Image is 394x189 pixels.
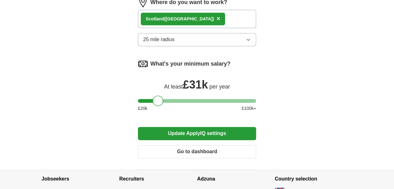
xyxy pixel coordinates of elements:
span: per year [209,84,230,90]
button: Update ApplyIQ settings [138,127,256,140]
button: 25 mile radius [138,33,256,46]
span: £ 20 k [138,105,147,112]
button: × [217,14,220,24]
label: What's your minimum salary? [150,60,230,68]
span: £ 100 k+ [242,105,256,112]
div: and [146,16,214,22]
strong: Scotl [146,16,156,21]
span: At least [164,84,183,90]
span: 25 mile radius [143,36,175,43]
span: £ 31k [183,78,208,91]
span: × [217,15,220,22]
h4: Country selection [275,170,353,187]
span: ([GEOGRAPHIC_DATA]) [164,16,214,21]
button: Go to dashboard [138,145,256,158]
img: salary.png [138,59,148,69]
